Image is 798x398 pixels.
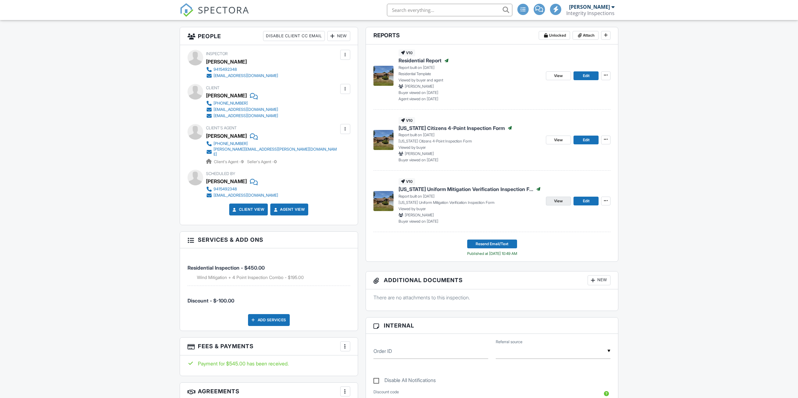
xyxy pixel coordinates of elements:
[214,67,237,72] div: 9415492348
[206,177,247,186] div: [PERSON_NAME]
[214,107,278,112] div: [EMAIL_ADDRESS][DOMAIN_NAME]
[180,27,358,45] h3: People
[231,206,265,213] a: Client View
[180,3,193,17] img: The Best Home Inspection Software - Spectora
[180,232,358,248] h3: Services & Add ons
[206,147,339,157] a: [PERSON_NAME][EMAIL_ADDRESS][PERSON_NAME][DOMAIN_NAME]
[214,73,278,78] div: [EMAIL_ADDRESS][DOMAIN_NAME]
[197,274,350,281] li: Add on: Wind Mitigation + 4 Point Inspection Combo
[214,147,339,157] div: [PERSON_NAME][EMAIL_ADDRESS][PERSON_NAME][DOMAIN_NAME]
[366,271,618,289] h3: Additional Documents
[214,159,245,164] span: Client's Agent -
[206,85,219,90] span: Client
[566,10,615,16] div: Integrity Inspections
[206,73,278,79] a: [EMAIL_ADDRESS][DOMAIN_NAME]
[206,113,278,119] a: [EMAIL_ADDRESS][DOMAIN_NAME]
[206,186,278,192] a: 9415492348
[274,159,277,164] strong: 0
[206,91,247,100] div: [PERSON_NAME]
[247,159,277,164] span: Seller's Agent -
[188,360,350,367] div: Payment for $545.00 has been received.
[206,126,237,130] span: Client's Agent
[206,131,247,141] a: [PERSON_NAME]
[588,275,610,285] div: New
[198,3,249,16] span: SPECTORA
[188,297,234,304] span: Discount - $-100.00
[214,187,237,192] div: 9415492348
[366,318,618,334] h3: Internal
[241,159,244,164] strong: 9
[188,265,265,271] span: Residential Inspection - $450.00
[214,113,278,118] div: [EMAIL_ADDRESS][DOMAIN_NAME]
[206,66,278,73] a: 9415492348
[214,193,278,198] div: [EMAIL_ADDRESS][DOMAIN_NAME]
[272,206,305,213] a: Agent View
[206,106,278,113] a: [EMAIL_ADDRESS][DOMAIN_NAME]
[206,171,235,176] span: Scheduled By
[206,100,278,106] a: [PHONE_NUMBER]
[373,294,611,301] p: There are no attachments to this inspection.
[373,377,436,385] label: Disable All Notifications
[569,4,610,10] div: [PERSON_NAME]
[206,192,278,199] a: [EMAIL_ADDRESS][DOMAIN_NAME]
[206,51,228,56] span: Inspector
[263,31,325,41] div: Disable Client CC Email
[248,314,290,326] div: Add Services
[327,31,350,41] div: New
[387,4,512,16] input: Search everything...
[180,8,249,22] a: SPECTORA
[214,141,248,146] div: [PHONE_NUMBER]
[496,339,522,345] label: Referral source
[373,389,399,395] label: Discount code
[206,141,339,147] a: [PHONE_NUMBER]
[188,253,350,286] li: Service: Residential Inspection
[206,57,247,66] div: [PERSON_NAME]
[373,348,392,354] label: Order ID
[180,338,358,355] h3: Fees & Payments
[188,286,350,309] li: Manual fee: Discount
[214,101,248,106] div: [PHONE_NUMBER]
